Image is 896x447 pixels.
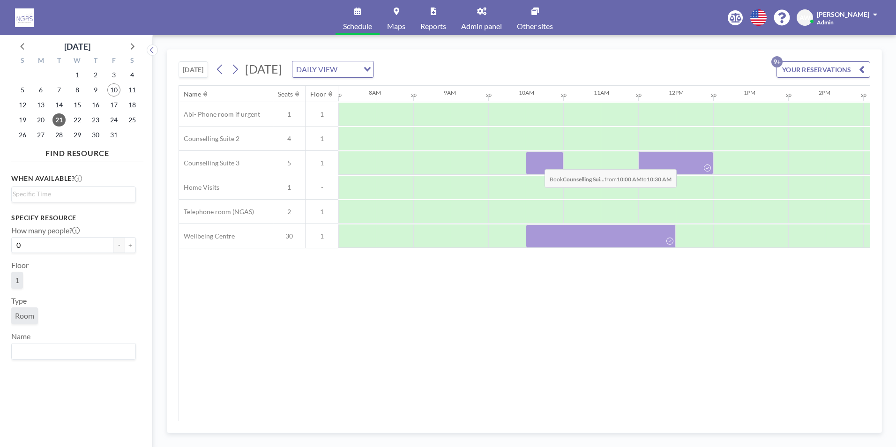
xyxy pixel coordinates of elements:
[34,83,47,97] span: Monday, October 6, 2025
[15,276,19,284] span: 1
[179,61,208,78] button: [DATE]
[411,92,417,98] div: 30
[13,189,130,199] input: Search for option
[12,187,135,201] div: Search for option
[343,22,372,30] span: Schedule
[273,159,305,167] span: 5
[561,92,567,98] div: 30
[278,90,293,98] div: Seats
[817,10,869,18] span: [PERSON_NAME]
[179,208,254,216] span: Telephone room (NGAS)
[34,98,47,112] span: Monday, October 13, 2025
[179,159,239,167] span: Counselling Suite 3
[292,61,373,77] div: Search for option
[617,176,642,183] b: 10:00 AM
[34,128,47,142] span: Monday, October 27, 2025
[245,62,282,76] span: [DATE]
[179,110,260,119] span: Abi- Phone room if urgent
[11,296,27,305] label: Type
[387,22,405,30] span: Maps
[636,92,642,98] div: 30
[52,113,66,127] span: Tuesday, October 21, 2025
[13,345,130,358] input: Search for option
[89,83,102,97] span: Thursday, October 9, 2025
[125,237,136,253] button: +
[799,14,811,22] span: AW
[52,128,66,142] span: Tuesday, October 28, 2025
[771,56,783,67] p: 9+
[15,8,34,27] img: organization-logo
[123,55,141,67] div: S
[68,55,87,67] div: W
[420,22,446,30] span: Reports
[273,134,305,143] span: 4
[11,332,30,341] label: Name
[71,68,84,82] span: Wednesday, October 1, 2025
[71,98,84,112] span: Wednesday, October 15, 2025
[89,113,102,127] span: Thursday, October 23, 2025
[105,55,123,67] div: F
[517,22,553,30] span: Other sites
[16,113,29,127] span: Sunday, October 19, 2025
[310,90,326,98] div: Floor
[32,55,50,67] div: M
[107,128,120,142] span: Friday, October 31, 2025
[444,89,456,96] div: 9AM
[52,83,66,97] span: Tuesday, October 7, 2025
[340,63,358,75] input: Search for option
[107,113,120,127] span: Friday, October 24, 2025
[113,237,125,253] button: -
[126,83,139,97] span: Saturday, October 11, 2025
[486,92,492,98] div: 30
[34,113,47,127] span: Monday, October 20, 2025
[306,232,338,240] span: 1
[369,89,381,96] div: 8AM
[306,208,338,216] span: 1
[107,83,120,97] span: Friday, October 10, 2025
[819,89,830,96] div: 2PM
[11,214,136,222] h3: Specify resource
[594,89,609,96] div: 11AM
[179,134,239,143] span: Counselling Suite 2
[89,68,102,82] span: Thursday, October 2, 2025
[647,176,672,183] b: 10:30 AM
[519,89,534,96] div: 10AM
[545,169,677,188] span: Book from to
[817,19,834,26] span: Admin
[50,55,68,67] div: T
[179,183,219,192] span: Home Visits
[273,110,305,119] span: 1
[89,98,102,112] span: Thursday, October 16, 2025
[14,55,32,67] div: S
[52,98,66,112] span: Tuesday, October 14, 2025
[306,110,338,119] span: 1
[711,92,717,98] div: 30
[861,92,866,98] div: 30
[71,113,84,127] span: Wednesday, October 22, 2025
[12,343,135,359] div: Search for option
[89,128,102,142] span: Thursday, October 30, 2025
[273,183,305,192] span: 1
[15,311,34,320] span: Room
[461,22,502,30] span: Admin panel
[126,98,139,112] span: Saturday, October 18, 2025
[107,68,120,82] span: Friday, October 3, 2025
[107,98,120,112] span: Friday, October 17, 2025
[273,232,305,240] span: 30
[273,208,305,216] span: 2
[11,261,29,270] label: Floor
[777,61,870,78] button: YOUR RESERVATIONS9+
[179,232,235,240] span: Wellbeing Centre
[71,83,84,97] span: Wednesday, October 8, 2025
[126,68,139,82] span: Saturday, October 4, 2025
[71,128,84,142] span: Wednesday, October 29, 2025
[306,183,338,192] span: -
[184,90,201,98] div: Name
[306,134,338,143] span: 1
[669,89,684,96] div: 12PM
[336,92,342,98] div: 30
[786,92,791,98] div: 30
[11,226,80,235] label: How many people?
[64,40,90,53] div: [DATE]
[16,128,29,142] span: Sunday, October 26, 2025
